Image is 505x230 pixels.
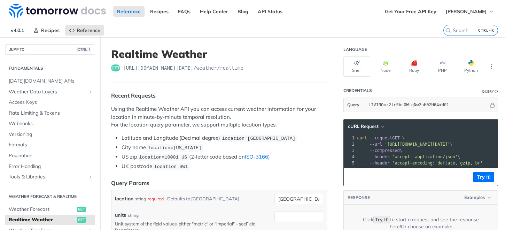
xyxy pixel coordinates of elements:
[76,47,91,52] span: CTRL-/
[429,56,456,77] button: PHP
[5,161,95,172] a: Error Handling
[384,142,450,147] span: '[URL][DOMAIN_NAME][DATE]'
[5,44,95,55] button: JUMP TOCTRL-/
[174,6,194,17] a: FAQs
[458,56,484,77] button: Python
[9,99,93,106] span: Access Keys
[5,65,95,71] h2: Fundamentals
[148,194,164,204] div: required
[9,152,93,159] span: Pagination
[9,120,93,127] span: Webhooks
[111,105,327,129] p: Using the Realtime Weather API you can access current weather information for your location in mi...
[154,164,188,169] span: location=SW1
[495,90,498,93] i: Information
[123,64,243,71] span: https://api.tomorrow.io/v4/weather/realtime
[5,118,95,129] a: Webhooks
[88,89,93,95] button: Show subpages for Weather Data Layers
[41,27,60,33] span: Recipes
[115,212,126,219] label: units
[344,98,363,112] button: Query
[482,89,498,94] div: QueryInformation
[370,154,390,159] span: --header
[446,8,487,15] span: [PERSON_NAME]
[345,123,386,130] button: cURL Request
[77,207,86,212] span: get
[344,147,356,154] div: 3
[9,206,75,213] span: Weather Forecast
[343,88,372,93] div: Credentials
[392,161,483,166] span: 'accept-encoding: deflate, gzip, br'
[111,91,156,100] div: Recent Requests
[5,97,95,108] a: Access Keys
[128,212,139,219] div: string
[355,216,487,230] div: Click to start a request and see the response here! Or choose an example:
[344,154,356,160] div: 4
[9,216,75,223] span: Realtime Weather
[5,87,95,97] a: Weather Data LayersShow subpages for Weather Data Layers
[9,78,93,85] span: [DATE][DOMAIN_NAME] APIs
[370,161,390,166] span: --header
[370,148,400,153] span: --compressed
[372,56,399,77] button: Node
[9,4,106,18] img: Tomorrow.io Weather API Docs
[486,61,497,72] button: More Languages
[9,163,93,170] span: Error Handling
[370,142,382,147] span: --url
[7,25,28,36] span: v4.0.1
[5,215,95,225] a: Realtime Weatherget
[442,6,498,17] button: [PERSON_NAME]
[5,108,95,118] a: Rate Limiting & Tokens
[135,194,146,204] div: string
[77,27,100,33] span: Reference
[357,136,405,140] span: GET \
[77,217,86,223] span: get
[5,204,95,215] a: Weather Forecastget
[234,6,252,17] a: Blog
[370,136,392,140] span: --request
[222,136,295,141] span: location=[GEOGRAPHIC_DATA]
[9,141,93,148] span: Formats
[5,193,95,200] h2: Weather Forecast & realtime
[488,63,495,70] svg: More ellipsis
[65,25,104,36] a: Reference
[254,6,286,17] a: API Status
[392,154,458,159] span: 'accept: application/json'
[343,47,367,52] div: Language
[196,6,232,17] a: Help Center
[9,89,86,95] span: Weather Data Layers
[9,131,93,138] span: Versioning
[9,110,93,117] span: Rate Limiting & Tokens
[373,216,390,223] code: Try It!
[122,144,327,152] li: City name
[357,136,367,140] span: curl
[365,98,489,112] input: apikey
[344,135,356,141] div: 1
[148,145,201,151] span: location=[US_STATE]
[476,27,496,34] kbd: CTRL-K
[347,102,359,108] span: Query
[489,101,496,108] button: Hide
[5,76,95,86] a: [DATE][DOMAIN_NAME] APIs
[343,56,370,77] button: Shell
[111,64,120,71] span: get
[401,56,427,77] button: Ruby
[30,25,63,36] a: Recipes
[357,154,460,159] span: \
[146,6,172,17] a: Recipes
[111,48,327,60] h1: Realtime Weather
[113,6,145,17] a: Reference
[381,6,440,17] a: Get Your Free API Key
[344,160,356,166] div: 5
[344,141,356,147] div: 2
[115,194,133,204] label: location
[167,194,239,204] div: Defaults to [GEOGRAPHIC_DATA]
[245,153,268,160] a: ISO-3166
[445,28,451,33] svg: Search
[357,148,402,153] span: \
[122,153,327,161] li: US zip (2-letter code based on )
[9,174,86,181] span: Tools & Libraries
[122,134,327,142] li: Latitude and Longitude (Decimal degree)
[348,123,379,129] span: cURL Request
[5,172,95,182] a: Tools & LibrariesShow subpages for Tools & Libraries
[482,89,494,94] div: Query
